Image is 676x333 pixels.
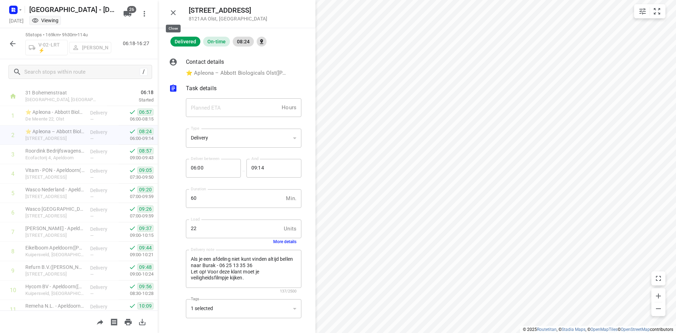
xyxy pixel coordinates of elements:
div: Task details [169,84,301,94]
p: 07:30-09:50 [119,174,154,181]
span: — [90,310,94,316]
svg: Done [129,302,136,309]
span: 08:57 [137,147,154,154]
p: Musketiersveld 110, Apeldoorn [25,232,84,239]
div: 5 [11,190,14,197]
p: 31 Bohemenstraat [25,89,99,96]
p: Refurn B.V.(Vincent de Graaf) [25,264,84,271]
span: 09:05 [137,167,154,174]
p: Delivery [90,303,116,310]
button: More details [273,239,296,244]
p: Delivery [90,129,116,136]
span: • [76,32,77,37]
span: — [90,194,94,199]
div: 9 [11,267,14,274]
div: Contact details⭐ Apleona – Abbott Biologicals Olst([PERSON_NAME]), [PHONE_NUMBER], [EMAIL_ADDRESS... [169,58,301,77]
span: 09:48 [137,264,154,271]
p: 09:00-10:15 [119,232,154,239]
div: 7 [11,229,14,235]
p: 8121AA Olst , [GEOGRAPHIC_DATA] [189,16,267,21]
p: 07:00-09:59 [119,193,154,200]
p: Min. [286,195,296,203]
p: Ecofactorij 4, Apeldoorn [25,154,84,161]
p: Ami Kappers - Apeldoorn - Musketiersveld(Dea Kijk in de Vegte) [25,225,84,232]
p: Woudhuizermark 77, Apeldoorn [25,174,84,181]
span: — [90,272,94,277]
p: Delivery [90,187,116,194]
button: 26 [120,7,134,21]
p: Delivery [90,245,116,252]
p: [STREET_ADDRESS] [25,135,84,142]
span: 09:37 [137,225,154,232]
svg: Done [129,147,136,154]
p: 07:00-09:59 [119,212,154,220]
p: Ecofactorij 51, Apeldoorn [25,212,84,220]
p: ⭐ Apleona – Abbott Biologicals Olst([PERSON_NAME]), [PHONE_NUMBER], [EMAIL_ADDRESS][DOMAIN_NAME] [186,69,286,77]
svg: Done [129,244,136,251]
a: Routetitan [537,327,557,332]
p: 08:30-10:28 [119,290,154,297]
span: Delivered [170,39,200,44]
p: [GEOGRAPHIC_DATA], [GEOGRAPHIC_DATA] [25,96,99,103]
button: Map settings [636,4,650,18]
span: On-time [203,39,230,44]
span: Print shipping labels [107,318,121,325]
p: 09:00-10:24 [119,271,154,278]
p: Wasco Nederland - Apeldoorn Ecofactorij(Cindy Mesman) [25,186,84,193]
input: Search stops within route [24,67,140,78]
span: 09:44 [137,244,154,251]
textarea: Als je een afdeling niet kunt vinden altijd bellen naar Burak - 06 25 13 35 36 Let op! Voor deze ... [191,256,296,281]
span: 08:24 [137,128,154,135]
p: Units [284,225,296,233]
span: — [90,233,94,238]
p: 08:00-10:35 [119,309,154,316]
a: OpenStreetMap [621,327,650,332]
p: Delivery [90,226,116,233]
span: — [90,291,94,296]
span: Share route [93,318,107,325]
button: Fit zoom [650,4,664,18]
p: De Meente 22, Olst [25,116,84,123]
div: 11 [10,306,16,313]
span: 06:18 [107,89,154,96]
div: 10 [10,287,16,294]
p: Delivery [90,148,116,155]
p: 09:00-09:43 [119,154,154,161]
svg: Done [129,109,136,116]
span: 09:26 [137,205,154,212]
p: Wilmersdorf 36, Apeldoorn [25,271,84,278]
div: Delivery [191,135,290,141]
p: Kuipersveld, [GEOGRAPHIC_DATA] [25,251,84,258]
div: You are currently in view mode. To make any changes, go to edit project. [32,17,58,24]
p: Contact details [186,58,224,66]
svg: Done [129,225,136,232]
span: — [90,214,94,219]
p: Delivery [90,264,116,271]
span: 26 [127,6,136,13]
p: Hycom BV - Apeldoorn(Charlotte Alderden) [25,283,84,290]
p: Delivery [90,284,116,291]
svg: Done [129,264,136,271]
p: ⭐ Apleona - Abbott Biologicals - De Meente(Burak Kocak) [25,109,84,116]
p: Kuipersveld, [GEOGRAPHIC_DATA] [25,290,84,297]
p: 06:00-09:14 [119,135,154,142]
p: Ecofactorij 51, Apeldoorn [25,193,84,200]
span: 09:56 [137,283,154,290]
span: 06:57 [137,109,154,116]
span: 10:09 [137,302,154,309]
a: OpenMapTiles [590,327,618,332]
span: — [90,117,94,122]
p: Delivery [90,206,116,213]
div: Delivery [186,129,301,148]
span: 137/2500 [280,289,296,294]
span: — [90,252,94,258]
button: More [137,7,151,21]
span: — [90,175,94,180]
svg: Done [129,128,136,135]
p: Delivery [90,167,116,174]
div: 2 [11,132,14,138]
p: 06:00-08:15 [119,116,154,123]
div: 8 [11,248,14,255]
p: Roordink Bedrijfswagens(Robert Berger) [25,147,84,154]
span: Download route [135,318,149,325]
